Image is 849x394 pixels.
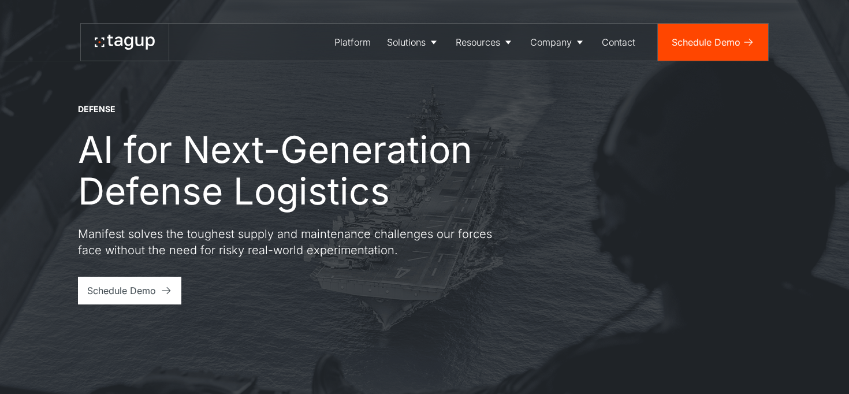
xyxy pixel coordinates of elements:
h1: AI for Next-Generation Defense Logistics [78,129,563,212]
div: Solutions [387,35,426,49]
a: Platform [326,24,379,61]
a: Schedule Demo [78,277,181,304]
div: Contact [602,35,635,49]
p: Manifest solves the toughest supply and maintenance challenges our forces face without the need f... [78,226,494,258]
div: DEFENSE [78,103,116,115]
div: Schedule Demo [672,35,740,49]
div: Company [530,35,572,49]
div: Schedule Demo [87,284,156,298]
a: Company [522,24,594,61]
a: Schedule Demo [658,24,768,61]
div: Resources [456,35,500,49]
div: Platform [334,35,371,49]
a: Resources [448,24,522,61]
a: Contact [594,24,643,61]
a: Solutions [379,24,448,61]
